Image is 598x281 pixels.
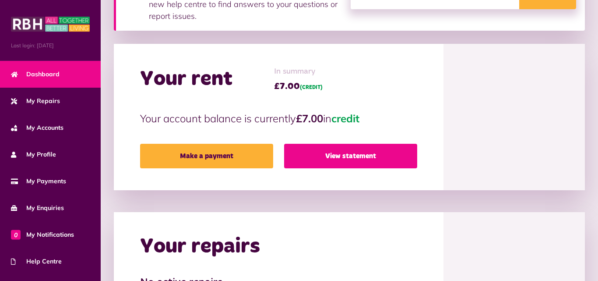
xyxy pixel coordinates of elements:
span: My Accounts [11,123,63,132]
h2: Your rent [140,67,232,92]
a: View statement [284,144,417,168]
span: Dashboard [11,70,60,79]
span: credit [331,112,359,125]
p: Your account balance is currently in [140,110,417,126]
h2: Your repairs [140,234,260,260]
span: (CREDIT) [300,85,323,90]
span: Help Centre [11,257,62,266]
span: Last login: [DATE] [11,42,90,50]
a: Make a payment [140,144,273,168]
span: My Payments [11,177,66,186]
img: MyRBH [11,15,90,33]
strong: £7.00 [296,112,323,125]
span: 0 [11,230,21,239]
span: My Repairs [11,96,60,106]
span: My Enquiries [11,203,64,213]
span: My Profile [11,150,56,159]
span: My Notifications [11,230,74,239]
span: £7.00 [274,80,323,93]
span: In summary [274,66,323,78]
